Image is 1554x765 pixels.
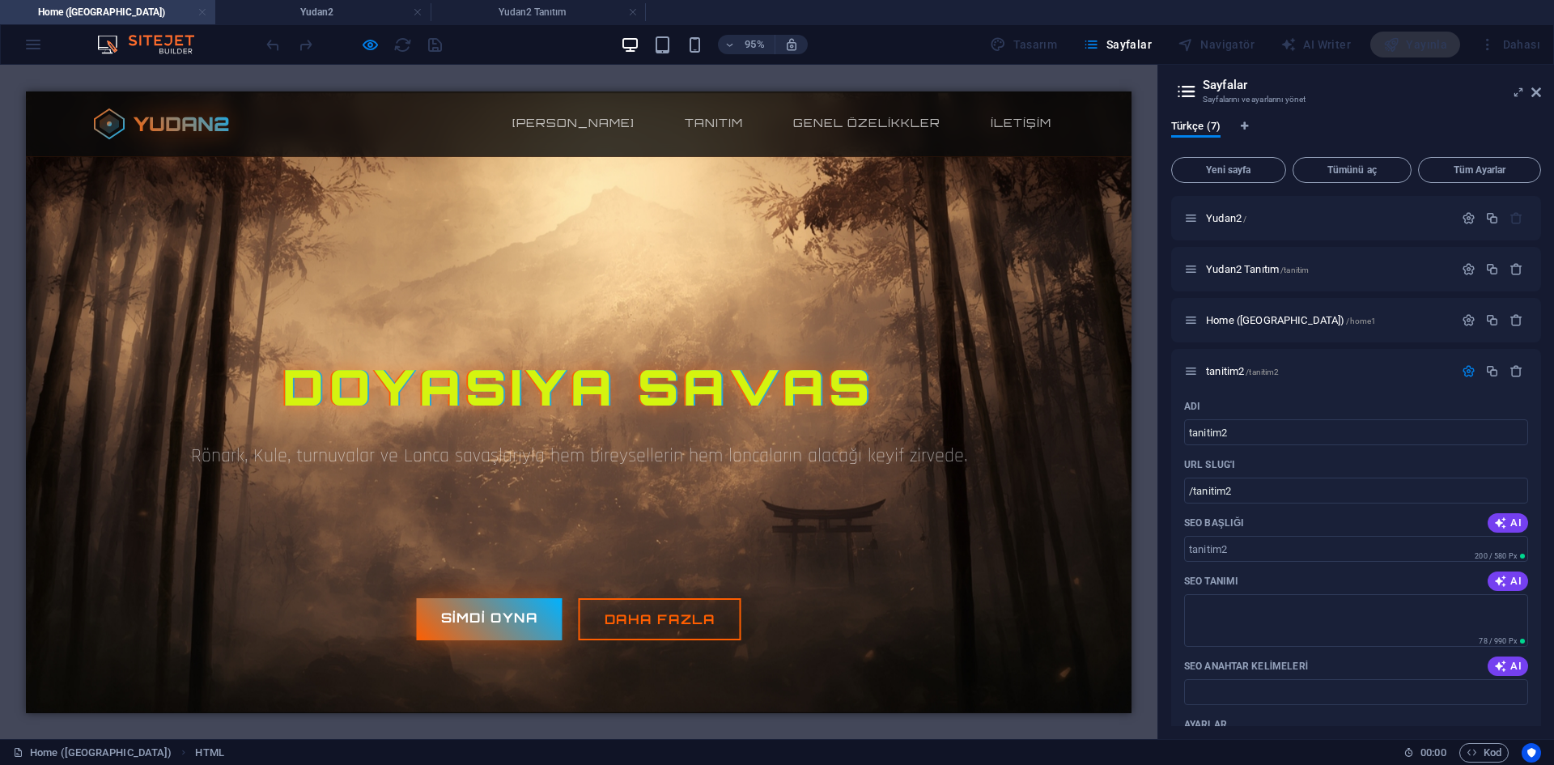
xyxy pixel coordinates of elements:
[1494,575,1522,588] span: AI
[1509,262,1523,276] div: Sil
[1184,575,1238,588] label: Arama sonuçlarındaki ve sosyal medyadaki metin
[1509,211,1523,225] div: Başlangıç sayfası silinemez
[1459,743,1509,763] button: Kod
[215,3,431,21] h4: Yudan2
[1184,516,1245,529] label: Arama sonuçlarında ve tarayıcı sekmelerindeki sayfa başlığı
[1206,212,1246,224] span: Yudan2
[1184,516,1245,529] p: SEO Başlığı
[1485,262,1499,276] div: Çoğalt
[1184,458,1235,471] label: Bu sayfa için URL'nin son kısmı
[1280,266,1309,274] span: /tanitim
[67,259,1038,333] h1: Doyasıya Savas
[1403,743,1446,763] h6: Oturum süresi
[983,32,1064,57] div: Tasarım (Ctrl+Alt+Y)
[1488,657,1528,676] button: AI
[195,743,223,763] span: Seçmek için tıkla. Düzenlemek için çift tıkla
[1471,550,1528,562] span: Arama sonuçlarında hesaplanan piksel uzunluğu
[1246,368,1279,376] span: /tanitim2
[1300,165,1405,175] span: Tümünü aç
[952,18,1038,45] a: İletişim
[1494,516,1522,529] span: AI
[1201,315,1454,325] div: Home ([GEOGRAPHIC_DATA])/home1
[1184,594,1528,647] textarea: Arama sonuçlarındaki ve sosyal medyadaki metin
[1293,157,1412,183] button: Tümünü aç
[1171,157,1286,183] button: Yeni sayfa
[1488,572,1528,591] button: AI
[473,18,622,45] a: [PERSON_NAME]
[1201,213,1454,223] div: Yudan2/
[1184,400,1200,413] p: Adı
[390,507,536,549] a: Simdi Oyna
[754,18,928,45] a: Genel özelikkler
[742,35,768,54] h6: 95%
[1485,211,1499,225] div: Çoğalt
[1184,575,1238,588] p: SEO Tanımı
[1475,635,1528,647] span: Arama sonuçlarında hesaplanan piksel uzunluğu
[108,18,204,47] span: YUDAN2
[1201,264,1454,274] div: Yudan2 Tanıtım/tanitim
[1425,165,1534,175] span: Tüm Ayarlar
[553,507,715,549] a: Daha Fazla
[718,35,775,54] button: 95%
[1346,317,1376,325] span: /home1
[1171,120,1541,151] div: Dil Sekmeleri
[1184,718,1227,731] p: Ayarlar
[1206,314,1376,326] span: Sayfayı açmak için tıkla
[1485,364,1499,378] div: Çoğalt
[1432,746,1434,759] span: :
[1178,165,1279,175] span: Yeni sayfa
[195,743,223,763] nav: breadcrumb
[646,18,730,45] a: Tanıtım
[13,743,172,763] a: Seçimi iptal etmek için tıkla. Sayfaları açmak için çift tıkla
[1522,743,1541,763] button: Usercentrics
[1488,513,1528,533] button: AI
[1184,458,1235,471] p: URL SLUG'ı
[1184,536,1528,562] input: Arama sonuçlarında ve tarayıcı sekmelerindeki sayfa başlığı
[93,35,214,54] img: Editor Logo
[1418,157,1541,183] button: Tüm Ayarlar
[1203,92,1509,107] h3: Sayfalarını ve ayarlarını yönet
[1462,262,1475,276] div: Ayarlar
[1184,660,1308,673] p: SEO Anahtar Kelimeleri
[1243,215,1246,223] span: /
[1076,32,1158,57] button: Sayfalar
[67,350,1038,379] p: Rönark, Kule, turnuvalar ve Lonca savaşlarıyla hem bireysellerin hem loncaların alacağı keyif zir...
[1509,364,1523,378] div: Sil
[1467,743,1501,763] span: Kod
[1184,478,1528,504] input: Bu sayfa için URL'nin son kısmı
[1206,263,1309,275] span: Sayfayı açmak için tıkla
[1475,552,1517,560] span: 200 / 580 Px
[1203,78,1541,92] h2: Sayfalar
[1420,743,1446,763] span: 00 00
[1479,637,1517,645] span: 78 / 990 Px
[1494,660,1522,673] span: AI
[1201,366,1454,376] div: tanitim2/tanitim2
[1083,36,1152,53] span: Sayfalar
[67,16,204,49] a: YUDAN2
[1171,117,1221,139] span: Türkçe (7)
[431,3,646,21] h4: Yudan2 Tanıtım
[1206,365,1279,377] span: tanitim2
